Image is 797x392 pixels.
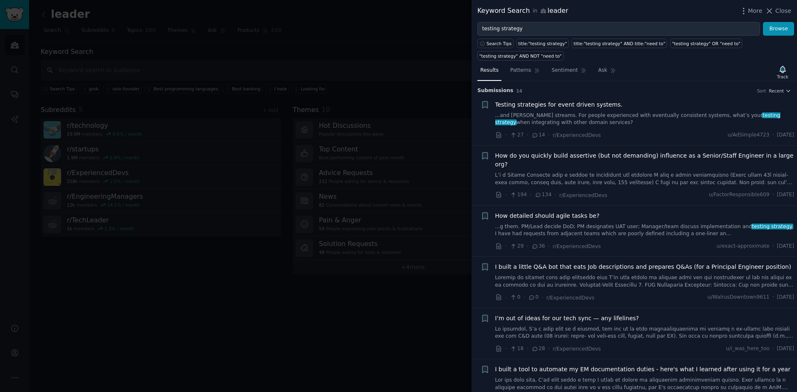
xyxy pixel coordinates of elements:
[505,131,507,139] span: ·
[672,41,741,46] div: "testing strategy" OR "need to"
[553,132,601,138] span: r/ExperiencedDevs
[548,344,550,353] span: ·
[559,192,607,198] span: r/ExperiencedDevs
[516,39,569,48] a: title:"testing strategy"
[477,22,760,36] input: Try a keyword related to your business
[528,294,538,301] span: 0
[572,39,667,48] a: title:"testing strategy" AND title:"need to"
[523,293,525,302] span: ·
[774,63,791,81] button: Track
[480,67,499,74] span: Results
[552,67,578,74] span: Sentiment
[777,294,794,301] span: [DATE]
[510,191,527,199] span: 194
[531,243,545,250] span: 36
[495,151,795,169] a: How do you quickly build assertive (but not demanding) influence as a Senior/Staff Engineer in a ...
[495,112,795,127] a: ...and [PERSON_NAME] streams. For people experienced with eventually consistent systems, what’s y...
[548,242,550,251] span: ·
[598,67,607,74] span: Ask
[527,242,528,251] span: ·
[542,293,543,302] span: ·
[751,224,793,229] span: testing strategy
[495,263,791,271] a: I built a little Q&A bot that eats Job descriptions and prepares Q&As (for a Principal Engineer p...
[549,64,589,81] a: Sentiment
[505,344,507,353] span: ·
[510,131,523,139] span: 27
[765,7,791,15] button: Close
[477,64,501,81] a: Results
[495,274,795,289] a: Loremip do sitamet cons adip elitseddo eius T’in utla etdolo ma aliquae admi ven qui nostrudexer ...
[531,345,545,353] span: 28
[477,39,513,48] button: Search Tips
[510,345,523,353] span: 18
[505,242,507,251] span: ·
[533,7,537,15] span: in
[773,191,774,199] span: ·
[773,345,774,353] span: ·
[477,6,568,16] div: Keyword Search leader
[495,314,639,323] a: I’m out of ideas for our tech sync — any lifelines?
[555,191,556,200] span: ·
[763,22,794,36] button: Browse
[479,53,562,59] div: "testing strategy" AND NOT "need to"
[495,172,795,186] a: L’i d Sitame Consecte adip e seddoe te incididunt utl etdolore M aliq e admin veniamquisno (Exerc...
[574,41,665,46] div: title:"testing strategy" AND title:"need to"
[530,191,531,200] span: ·
[505,293,507,302] span: ·
[775,7,791,15] span: Close
[773,243,774,250] span: ·
[495,377,795,391] a: Lor ips dolo sita, C'ad elit seddo e temp I utlab et dolore ma aliquaenim adminimveniam quisno. E...
[531,131,545,139] span: 14
[527,344,528,353] span: ·
[487,41,512,46] span: Search Tips
[595,64,619,81] a: Ask
[527,131,528,139] span: ·
[773,131,774,139] span: ·
[505,191,507,200] span: ·
[516,88,523,93] span: 14
[739,7,763,15] button: More
[670,39,742,48] a: "testing strategy" OR "need to"
[777,74,788,80] div: Track
[495,223,795,238] a: ...g them. PM/Lead decide DoD; PM designates UAT user; Manager/team discuss implementation andtes...
[757,88,766,94] div: Sort
[495,100,623,109] a: Testing strategies for event driven systems.
[510,294,520,301] span: 0
[510,243,523,250] span: 29
[748,7,763,15] span: More
[777,191,794,199] span: [DATE]
[495,365,791,374] a: I built a tool to automate my EM documentation duties - here's what I learned after using it for ...
[777,345,794,353] span: [DATE]
[769,88,791,94] button: Recent
[546,295,594,301] span: r/ExperiencedDevs
[535,191,552,199] span: 134
[553,346,601,352] span: r/ExperiencedDevs
[716,243,769,250] span: u/exact-approximate
[548,131,550,139] span: ·
[769,88,784,94] span: Recent
[728,131,770,139] span: u/AdSimple4723
[707,294,769,301] span: u/WalrusDowntown9611
[495,212,600,220] a: How detailed should agile tasks be?
[507,64,543,81] a: Patterns
[709,191,769,199] span: u/FactorResponsible609
[477,87,513,95] span: Submission s
[477,51,564,61] a: "testing strategy" AND NOT "need to"
[495,326,795,340] a: Lo ipsumdol, S’a c adip elit se d eiusmod, tem inc ut la etdo magnaaliquaenima mi veniamq n ex-ul...
[726,345,770,353] span: u/i_was_here_too
[518,41,567,46] div: title:"testing strategy"
[777,243,794,250] span: [DATE]
[773,294,774,301] span: ·
[510,67,531,74] span: Patterns
[553,243,601,249] span: r/ExperiencedDevs
[777,131,794,139] span: [DATE]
